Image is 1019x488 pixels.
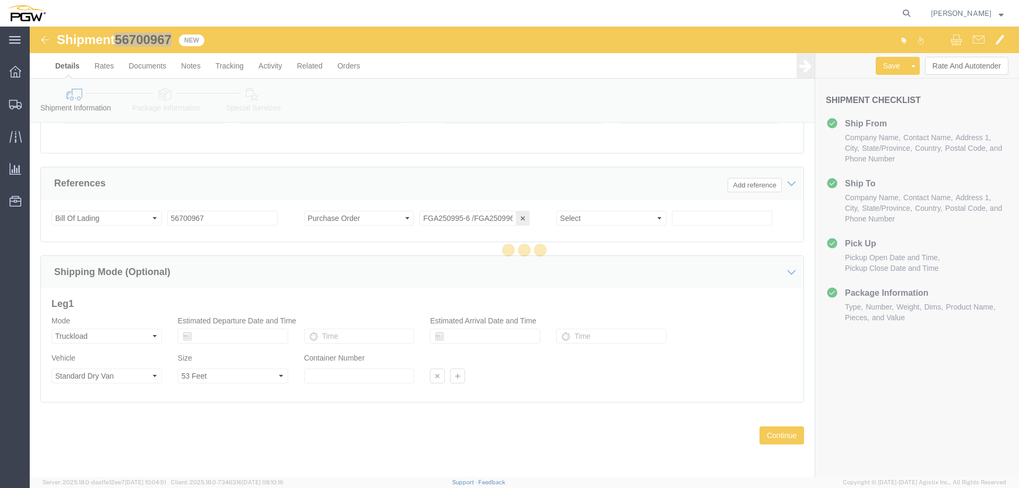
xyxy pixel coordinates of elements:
[843,478,1006,487] span: Copyright © [DATE]-[DATE] Agistix Inc., All Rights Reserved
[7,5,46,21] img: logo
[478,479,505,485] a: Feedback
[42,479,166,485] span: Server: 2025.18.0-daa1fe12ee7
[931,7,991,19] span: Phillip Thornton
[452,479,479,485] a: Support
[171,479,283,485] span: Client: 2025.18.0-7346316
[125,479,166,485] span: [DATE] 10:04:51
[930,7,1004,20] button: [PERSON_NAME]
[242,479,283,485] span: [DATE] 08:10:16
